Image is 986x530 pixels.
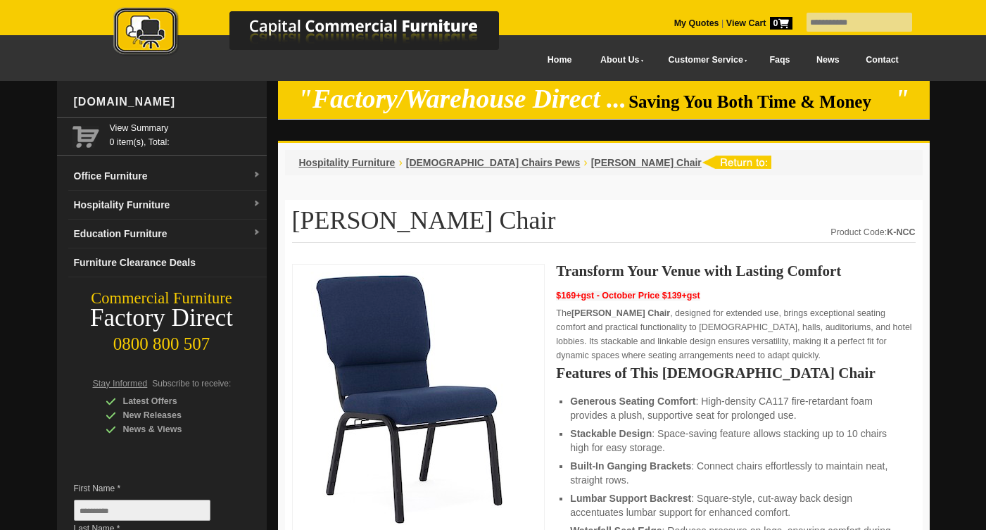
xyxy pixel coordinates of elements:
div: Product Code: [830,225,915,239]
strong: View Cart [726,18,792,28]
span: 0 [770,17,792,30]
a: Faqs [757,44,804,76]
a: View Summary [110,121,261,135]
a: Customer Service [652,44,756,76]
span: Subscribe to receive: [152,379,231,389]
a: Hospitality Furniture [299,157,396,168]
div: News & Views [106,422,239,436]
p: The , designed for extended use, brings exceptional seating comfort and practical functionality t... [556,306,915,362]
li: : Square-style, cut-away back design accentuates lumbar support for enhanced comfort. [570,491,901,519]
span: Saving You Both Time & Money [628,92,892,111]
em: " [895,84,909,113]
a: My Quotes [674,18,719,28]
h1: [PERSON_NAME] Chair [292,207,916,243]
h2: Transform Your Venue with Lasting Comfort [556,264,915,278]
input: First Name * [74,500,210,521]
strong: [PERSON_NAME] Chair [571,308,670,318]
div: 0800 800 507 [57,327,267,354]
a: View Cart0 [723,18,792,28]
li: › [398,156,402,170]
h2: Features of This [DEMOGRAPHIC_DATA] Chair [556,366,915,380]
a: Furniture Clearance Deals [68,248,267,277]
a: Contact [852,44,911,76]
em: "Factory/Warehouse Direct ... [298,84,626,113]
img: Noah Church Chair, fabric upholstery, steel frame, linkable, for congregations [300,272,511,526]
div: Commercial Furniture [57,289,267,308]
li: › [583,156,587,170]
span: 0 item(s), Total: [110,121,261,147]
span: Stay Informed [93,379,148,389]
span: First Name * [74,481,232,496]
strong: Lumbar Support Backrest [570,493,691,504]
strong: K-NCC [887,227,915,237]
img: Capital Commercial Furniture Logo [75,7,567,58]
a: [DEMOGRAPHIC_DATA] Chairs Pews [406,157,581,168]
li: : Space-saving feature allows stacking up to 10 chairs high for easy storage. [570,427,901,455]
strong: Built-In Ganging Brackets [570,460,691,472]
a: [PERSON_NAME] Chair [591,157,702,168]
img: dropdown [253,171,261,179]
div: New Releases [106,408,239,422]
div: Latest Offers [106,394,239,408]
img: dropdown [253,200,261,208]
a: Education Furnituredropdown [68,220,267,248]
strong: $169+gst - October Price $139+gst [556,291,700,301]
strong: Generous Seating Comfort [570,396,695,407]
div: Factory Direct [57,308,267,328]
img: dropdown [253,229,261,237]
a: News [803,44,852,76]
li: : High-density CA117 fire-retardant foam provides a plush, supportive seat for prolonged use. [570,394,901,422]
div: [DOMAIN_NAME] [68,81,267,123]
li: : Connect chairs effortlessly to maintain neat, straight rows. [570,459,901,487]
strong: Stackable Design [570,428,652,439]
img: return to [702,156,771,169]
a: Office Furnituredropdown [68,162,267,191]
a: About Us [585,44,652,76]
a: Capital Commercial Furniture Logo [75,7,567,63]
a: Hospitality Furnituredropdown [68,191,267,220]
